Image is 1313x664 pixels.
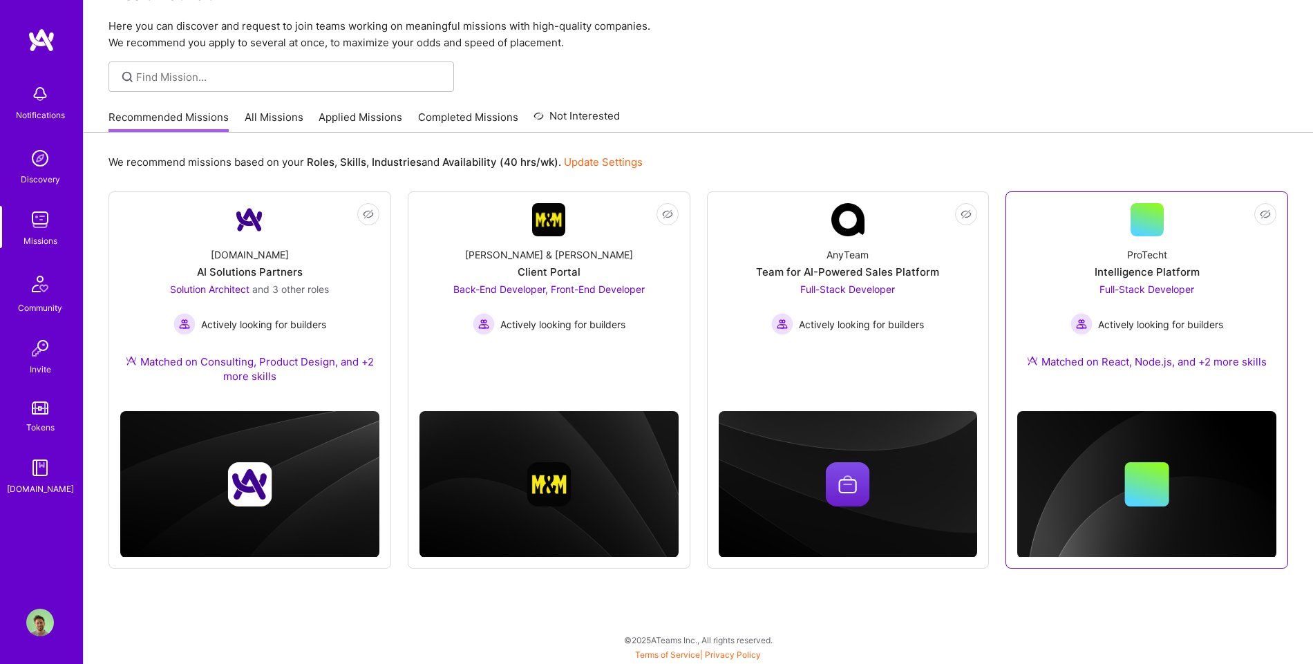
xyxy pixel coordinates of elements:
span: and 3 other roles [252,283,329,295]
img: Company Logo [831,203,865,236]
img: Company Logo [532,203,565,236]
b: Industries [372,155,422,169]
b: Skills [340,155,366,169]
span: Back-End Developer, Front-End Developer [453,283,645,295]
a: ProTechtIntelligence PlatformFull-Stack Developer Actively looking for buildersActively looking f... [1017,203,1276,386]
img: Actively looking for builders [173,313,196,335]
img: cover [120,411,379,558]
img: Company logo [527,462,571,506]
a: Privacy Policy [705,649,761,660]
img: Ateam Purple Icon [1027,355,1038,366]
div: Intelligence Platform [1095,265,1200,279]
img: User Avatar [26,609,54,636]
b: Roles [307,155,334,169]
a: User Avatar [23,609,57,636]
a: Company Logo[DOMAIN_NAME]AI Solutions PartnersSolution Architect and 3 other rolesActively lookin... [120,203,379,400]
a: Not Interested [533,108,620,133]
img: Community [23,267,57,301]
img: Invite [26,334,54,362]
div: Notifications [16,108,65,122]
img: Actively looking for builders [771,313,793,335]
div: Matched on Consulting, Product Design, and +2 more skills [120,354,379,383]
i: icon EyeClosed [662,209,673,220]
img: Actively looking for builders [473,313,495,335]
div: Invite [30,362,51,377]
a: Recommended Missions [108,110,229,133]
i: icon EyeClosed [363,209,374,220]
img: cover [419,411,679,558]
a: Company LogoAnyTeamTeam for AI-Powered Sales PlatformFull-Stack Developer Actively looking for bu... [719,203,978,374]
a: Applied Missions [319,110,402,133]
input: Find Mission... [136,70,444,84]
img: tokens [32,401,48,415]
span: Actively looking for builders [201,317,326,332]
div: © 2025 ATeams Inc., All rights reserved. [83,623,1313,657]
img: discovery [26,144,54,172]
span: Solution Architect [170,283,249,295]
div: Community [18,301,62,315]
div: Matched on React, Node.js, and +2 more skills [1027,354,1267,369]
span: Actively looking for builders [799,317,924,332]
span: | [635,649,761,660]
div: [DOMAIN_NAME] [211,247,289,262]
div: Client Portal [518,265,580,279]
a: Company Logo[PERSON_NAME] & [PERSON_NAME]Client PortalBack-End Developer, Front-End Developer Act... [419,203,679,374]
img: bell [26,80,54,108]
img: Company logo [227,462,272,506]
div: [DOMAIN_NAME] [7,482,74,496]
div: Team for AI-Powered Sales Platform [756,265,939,279]
div: Missions [23,234,57,248]
a: Completed Missions [418,110,518,133]
i: icon EyeClosed [1260,209,1271,220]
span: Actively looking for builders [500,317,625,332]
b: Availability (40 hrs/wk) [442,155,558,169]
i: icon EyeClosed [961,209,972,220]
img: Company logo [826,462,870,506]
div: Discovery [21,172,60,187]
a: Update Settings [564,155,643,169]
a: All Missions [245,110,303,133]
div: [PERSON_NAME] & [PERSON_NAME] [465,247,633,262]
div: Tokens [26,420,55,435]
img: cover [1017,411,1276,558]
div: ProTecht [1127,247,1167,262]
i: icon SearchGrey [120,69,135,85]
img: Company Logo [233,203,266,236]
img: Ateam Purple Icon [126,355,137,366]
p: We recommend missions based on your , , and . [108,155,643,169]
img: guide book [26,454,54,482]
span: Full-Stack Developer [1099,283,1194,295]
span: Actively looking for builders [1098,317,1223,332]
img: Actively looking for builders [1070,313,1093,335]
p: Here you can discover and request to join teams working on meaningful missions with high-quality ... [108,18,1288,51]
img: logo [28,28,55,53]
img: cover [719,411,978,558]
img: teamwork [26,206,54,234]
a: Terms of Service [635,649,700,660]
div: AnyTeam [826,247,869,262]
span: Full-Stack Developer [800,283,895,295]
div: AI Solutions Partners [197,265,303,279]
